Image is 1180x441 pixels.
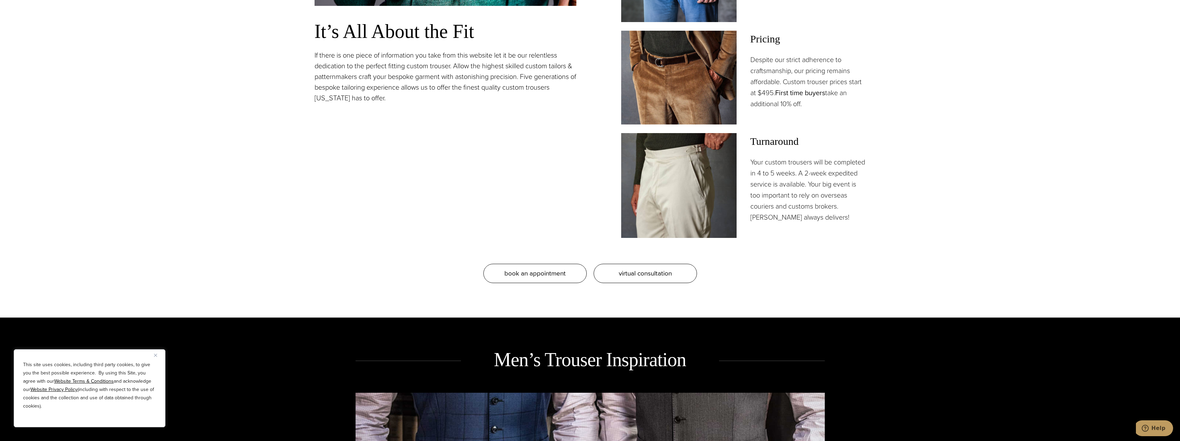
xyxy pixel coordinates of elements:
a: Website Privacy Policy [30,386,78,393]
img: Close [154,354,157,357]
a: virtual consultation [594,264,697,283]
p: Your custom trousers will be completed in 4 to 5 weeks. A 2-week expedited service is available. ... [750,157,866,223]
a: Website Terms & Conditions [54,378,114,385]
p: If there is one piece of information you take from this website let it be our relentless dedicati... [315,50,576,103]
img: Client wearing brown corduroy custom made dress trousers fabric by Holland & Sherry. [621,31,737,124]
iframe: Opens a widget where you can chat to one of our agents [1136,420,1173,438]
span: Pricing [750,31,866,47]
a: First time buyers [775,88,825,98]
p: This site uses cookies, including third party cookies, to give you the best possible experience. ... [23,361,156,410]
p: Despite our strict adherence to craftsmanship, our pricing remains affordable. Custom trouser pri... [750,54,866,109]
h2: Men’s Trouser Inspiration [461,347,719,372]
span: Turnaround [750,133,866,150]
img: Client in solid khaki casual bespoke trousers. [621,133,737,238]
span: virtual consultation [619,268,672,278]
span: book an appointment [504,268,566,278]
button: Close [154,351,162,359]
h3: It’s All About the Fit [315,20,576,43]
a: book an appointment [483,264,587,283]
